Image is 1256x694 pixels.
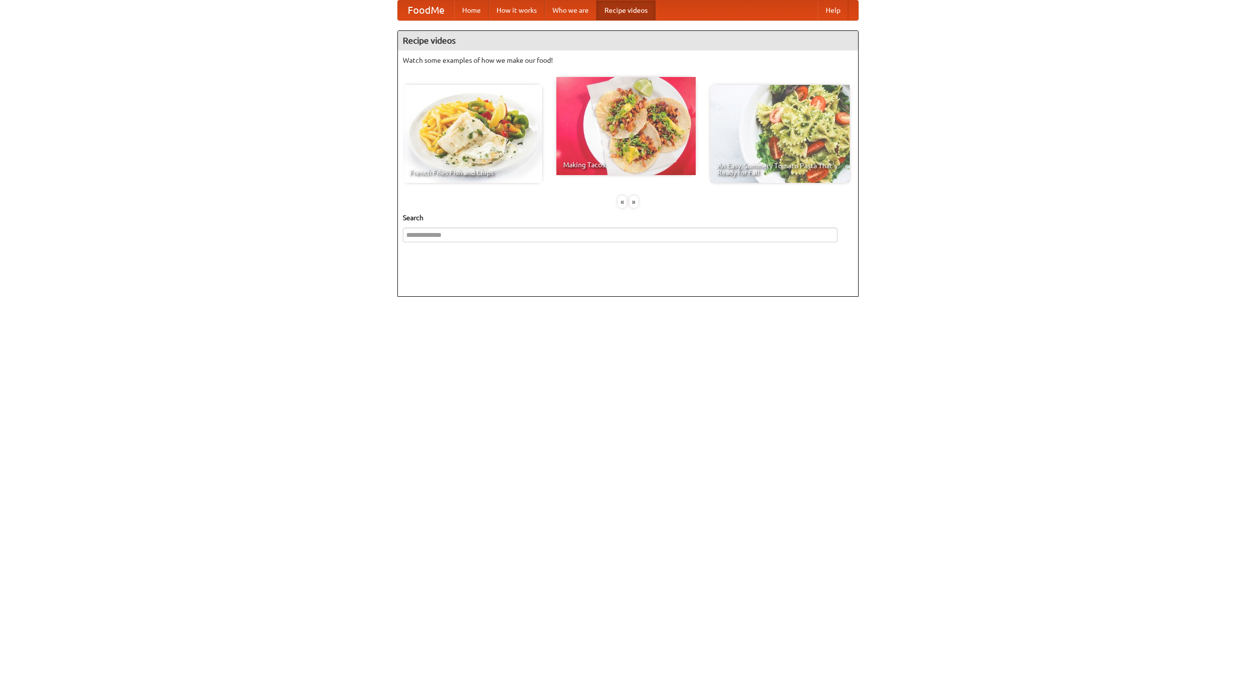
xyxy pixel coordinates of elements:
[597,0,655,20] a: Recipe videos
[818,0,848,20] a: Help
[403,213,853,223] h5: Search
[563,161,689,168] span: Making Tacos
[403,55,853,65] p: Watch some examples of how we make our food!
[618,196,627,208] div: «
[398,31,858,51] h4: Recipe videos
[556,77,696,175] a: Making Tacos
[489,0,545,20] a: How it works
[717,162,843,176] span: An Easy, Summery Tomato Pasta That's Ready for Fall
[545,0,597,20] a: Who we are
[398,0,454,20] a: FoodMe
[629,196,638,208] div: »
[410,169,535,176] span: French Fries Fish and Chips
[403,85,542,183] a: French Fries Fish and Chips
[454,0,489,20] a: Home
[710,85,850,183] a: An Easy, Summery Tomato Pasta That's Ready for Fall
